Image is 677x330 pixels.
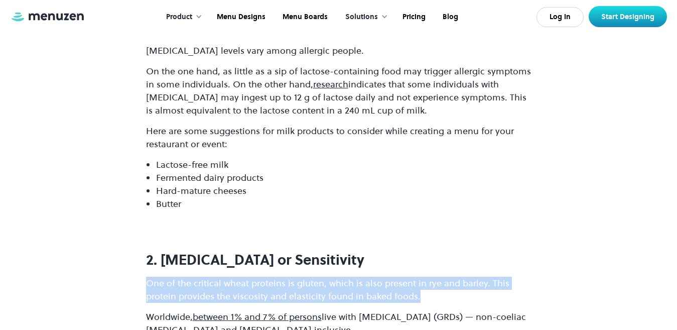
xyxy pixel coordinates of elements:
p: Here are some suggestions for milk products to consider while creating a menu for your restaurant... [146,125,531,151]
strong: 2. [MEDICAL_DATA] or Sensitivity [146,250,364,269]
p: One of the critical wheat proteins is gluten, which is also present in rye and barley. This prote... [146,277,531,303]
li: Hard-mature cheeses [156,184,531,197]
a: Start Designing [589,6,667,27]
p: [MEDICAL_DATA] levels vary among allergic people. [146,44,531,57]
a: research [313,78,348,90]
a: Log In [536,7,584,27]
p: On the one hand, as little as a sip of lactose-containing food may trigger allergic symptoms in s... [146,65,531,117]
li: Fermented dairy products [156,171,531,184]
a: between 1% and 7% of persons [193,310,322,323]
a: Menu Designs [207,2,273,33]
a: Pricing [393,2,433,33]
li: Butter [156,197,531,210]
p: ‍ [146,218,531,232]
div: Product [156,2,207,33]
a: Menu Boards [273,2,335,33]
div: Product [166,12,192,23]
div: Solutions [345,12,378,23]
li: Lactose-free milk [156,158,531,171]
div: Solutions [335,2,393,33]
a: Blog [433,2,466,33]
